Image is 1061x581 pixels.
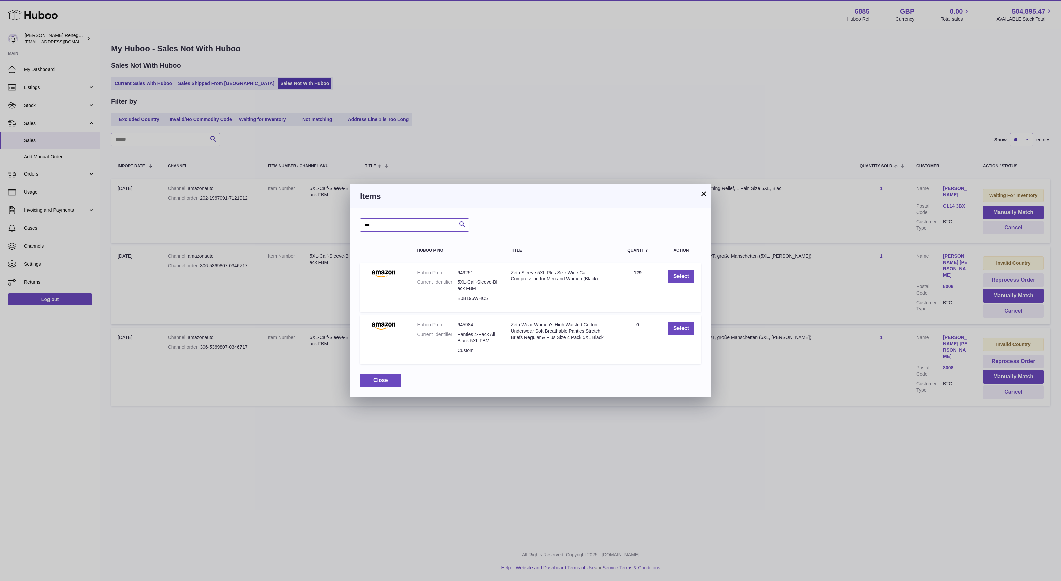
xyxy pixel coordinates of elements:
[457,279,497,292] dd: 5XL-Calf-Sleeve-Black FBM
[700,190,708,198] button: ×
[457,295,497,302] dd: B0B196WHC5
[668,270,694,283] button: Select
[74,39,113,44] div: Keywords by Traffic
[367,322,400,330] img: Zeta Wear Women's High Waisted Cotton Underwear Soft Breathable Panties Stretch Briefs Regular & ...
[11,11,16,16] img: logo_orange.svg
[417,322,458,328] dt: Huboo P no
[614,315,661,364] td: 0
[661,242,701,259] th: Action
[411,242,504,259] th: Huboo P no
[18,39,23,44] img: tab_domain_overview_orange.svg
[457,270,497,276] dd: 649251
[367,270,400,278] img: Zeta Sleeve 5XL Plus Size Wide Calf Compression for Men and Women (Black)
[511,270,607,282] div: Zeta Sleeve 5XL Plus Size Wide Calf Compression for Men and Women (Black)
[504,242,614,259] th: Title
[417,279,458,292] dt: Current Identifier
[614,242,661,259] th: Quantity
[360,374,401,387] button: Close
[67,39,72,44] img: tab_keywords_by_traffic_grey.svg
[19,11,33,16] div: v 4.0.24
[668,322,694,335] button: Select
[25,39,60,44] div: Domain Overview
[360,191,701,202] h3: Items
[11,17,16,23] img: website_grey.svg
[373,377,388,383] span: Close
[457,331,497,344] dd: Panties 4-Pack All Black 5XL FBM
[17,17,74,23] div: Domain: [DOMAIN_NAME]
[457,322,497,328] dd: 645984
[511,322,607,341] div: Zeta Wear Women's High Waisted Cotton Underwear Soft Breathable Panties Stretch Briefs Regular & ...
[417,270,458,276] dt: Huboo P no
[614,263,661,312] td: 129
[457,347,497,354] dd: Custom
[417,331,458,344] dt: Current Identifier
